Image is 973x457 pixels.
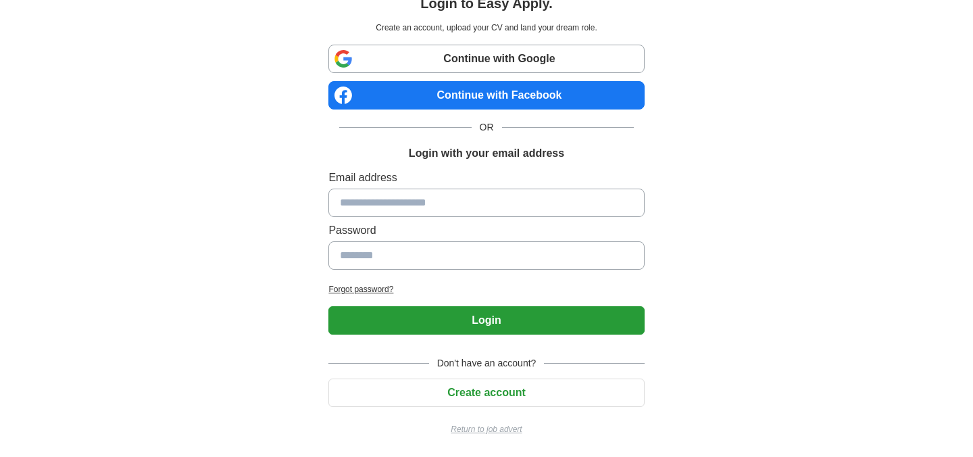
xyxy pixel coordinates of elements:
[328,283,644,295] a: Forgot password?
[328,81,644,110] a: Continue with Facebook
[328,379,644,407] button: Create account
[328,423,644,435] a: Return to job advert
[409,145,564,162] h1: Login with your email address
[331,22,641,34] p: Create an account, upload your CV and land your dream role.
[328,387,644,398] a: Create account
[328,45,644,73] a: Continue with Google
[429,356,545,370] span: Don't have an account?
[328,306,644,335] button: Login
[328,222,644,239] label: Password
[472,120,502,135] span: OR
[328,170,644,186] label: Email address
